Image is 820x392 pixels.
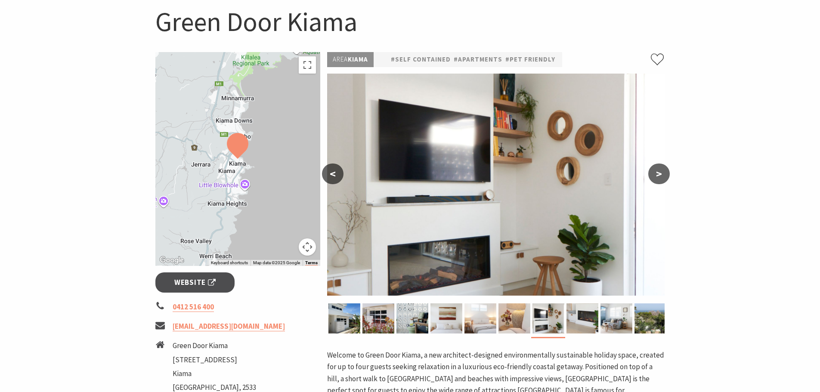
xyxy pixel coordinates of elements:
[333,55,348,63] span: Area
[174,277,216,288] span: Website
[454,54,502,65] a: #Apartments
[155,4,665,39] h1: Green Door Kiama
[155,272,235,293] a: Website
[505,54,555,65] a: #Pet Friendly
[173,321,285,331] a: [EMAIL_ADDRESS][DOMAIN_NAME]
[299,56,316,74] button: Toggle fullscreen view
[327,52,374,67] p: Kiama
[211,260,248,266] button: Keyboard shortcuts
[305,260,318,265] a: Terms
[173,354,256,366] li: [STREET_ADDRESS]
[299,238,316,256] button: Map camera controls
[173,302,214,312] a: 0412 516 400
[648,164,670,184] button: >
[158,255,186,266] img: Google
[391,54,451,65] a: #Self Contained
[322,164,343,184] button: <
[173,368,256,380] li: Kiama
[158,255,186,266] a: Open this area in Google Maps (opens a new window)
[173,340,256,352] li: Green Door Kiama
[253,260,300,265] span: Map data ©2025 Google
